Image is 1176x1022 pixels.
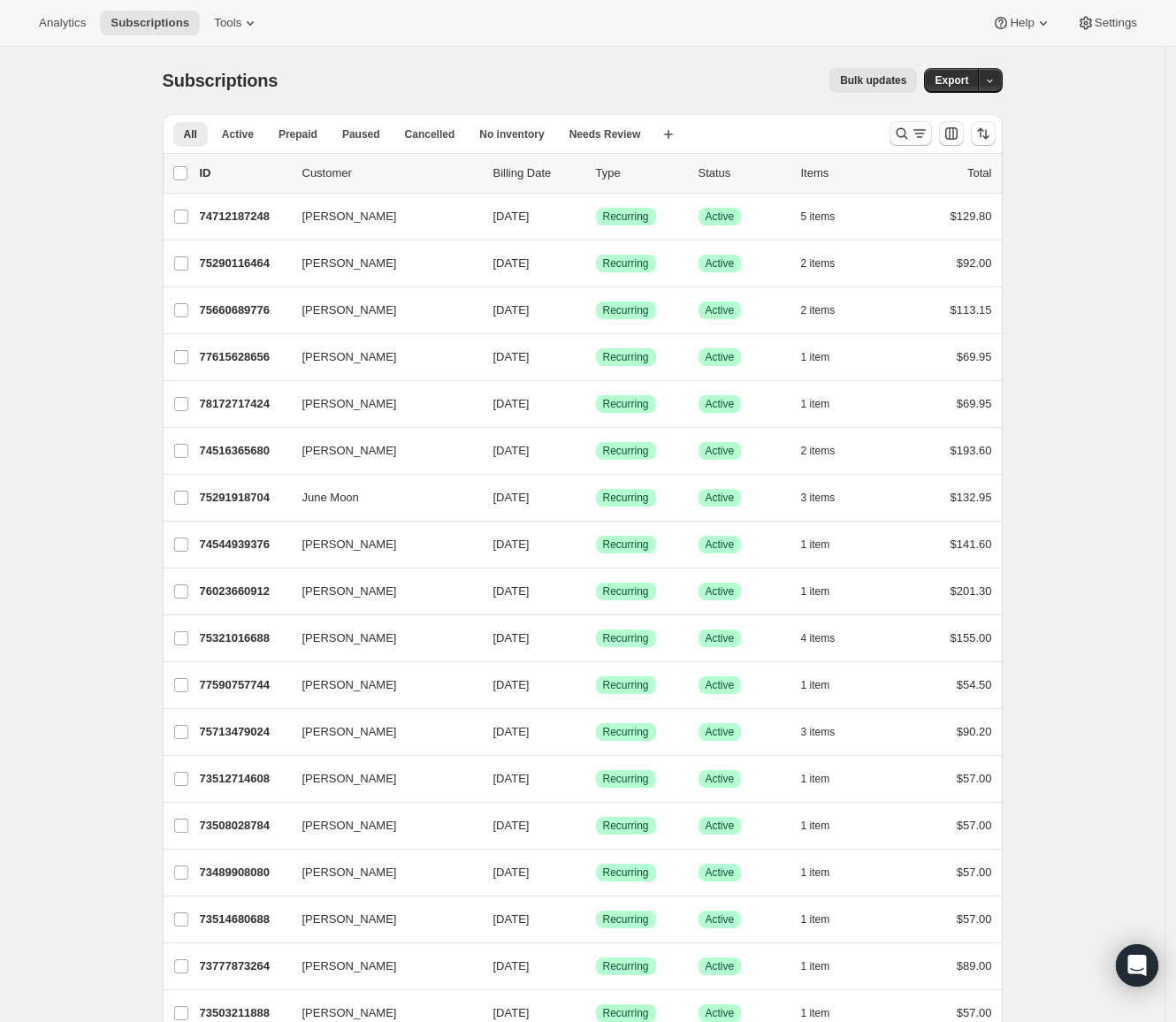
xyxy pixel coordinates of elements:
div: 73508028784[PERSON_NAME][DATE]SuccessRecurringSuccessActive1 item$57.00 [200,813,992,838]
button: Help [981,11,1062,35]
div: 73489908080[PERSON_NAME][DATE]SuccessRecurringSuccessActive1 item$57.00 [200,860,992,885]
button: 2 items [801,251,855,276]
span: $193.60 [951,444,992,457]
span: [DATE] [493,912,530,926]
span: $57.00 [957,1006,992,1019]
span: [PERSON_NAME] [302,770,397,788]
span: [DATE] [493,350,530,363]
span: Active [706,210,735,224]
button: [PERSON_NAME] [292,530,469,559]
button: 1 item [801,813,850,838]
span: $129.80 [951,210,992,223]
span: Active [706,444,735,458]
span: [DATE] [493,725,530,738]
span: [PERSON_NAME] [302,957,397,975]
span: 1 item [801,959,830,973]
button: 1 item [801,954,850,979]
button: 3 items [801,485,855,510]
p: 78172717424 [200,395,288,413]
span: [DATE] [493,303,530,317]
button: [PERSON_NAME] [292,718,469,746]
span: $141.60 [951,538,992,551]
p: 74712187248 [200,208,288,225]
p: ID [200,164,288,182]
span: Export [935,73,968,88]
span: [PERSON_NAME] [302,255,397,272]
button: Bulk updates [829,68,917,93]
button: 2 items [801,298,855,323]
p: Billing Date [493,164,582,182]
span: [DATE] [493,538,530,551]
span: 5 items [801,210,836,224]
span: [DATE] [493,631,530,644]
div: IDCustomerBilling DateTypeStatusItemsTotal [200,164,992,182]
p: Customer [302,164,479,182]
span: Active [706,350,735,364]
span: 1 item [801,397,830,411]
button: Tools [203,11,270,35]
p: 75713479024 [200,723,288,741]
span: Subscriptions [163,71,279,90]
p: 77615628656 [200,348,288,366]
span: Recurring [603,491,649,505]
span: Recurring [603,210,649,224]
span: All [184,127,197,141]
span: [PERSON_NAME] [302,442,397,460]
button: Subscriptions [100,11,200,35]
p: 73489908080 [200,864,288,881]
span: 1 item [801,350,830,364]
span: Active [706,725,735,739]
span: Bulk updates [840,73,906,88]
span: Active [706,772,735,786]
button: June Moon [292,484,469,512]
span: Recurring [603,538,649,552]
span: $69.95 [957,397,992,410]
button: [PERSON_NAME] [292,577,469,606]
span: [PERSON_NAME] [302,817,397,835]
span: $57.00 [957,912,992,926]
span: [DATE] [493,1006,530,1019]
span: $69.95 [957,350,992,363]
span: Recurring [603,303,649,317]
button: Search and filter results [890,121,932,146]
span: [DATE] [493,959,530,972]
button: [PERSON_NAME] [292,905,469,934]
button: [PERSON_NAME] [292,765,469,793]
div: 77615628656[PERSON_NAME][DATE]SuccessRecurringSuccessActive1 item$69.95 [200,345,992,370]
p: 73508028784 [200,817,288,835]
span: Recurring [603,912,649,927]
span: [PERSON_NAME] [302,723,397,741]
span: [PERSON_NAME] [302,208,397,225]
span: 2 items [801,444,836,458]
p: 75291918704 [200,489,288,507]
span: [PERSON_NAME] [302,629,397,647]
span: 1 item [801,772,830,786]
span: Recurring [603,397,649,411]
span: Active [706,912,735,927]
button: Customize table column order and visibility [939,121,964,146]
div: 73512714608[PERSON_NAME][DATE]SuccessRecurringSuccessActive1 item$57.00 [200,766,992,791]
button: Analytics [28,11,96,35]
span: Recurring [603,866,649,880]
span: 1 item [801,538,830,552]
span: Settings [1095,16,1137,30]
button: [PERSON_NAME] [292,202,469,231]
span: 2 items [801,256,836,271]
p: 73503211888 [200,1004,288,1022]
div: 78172717424[PERSON_NAME][DATE]SuccessRecurringSuccessActive1 item$69.95 [200,392,992,416]
button: [PERSON_NAME] [292,624,469,652]
span: 1 item [801,1006,830,1020]
span: [DATE] [493,210,530,223]
span: Active [706,959,735,973]
p: 73512714608 [200,770,288,788]
span: Paused [342,127,380,141]
span: Help [1010,16,1034,30]
span: [PERSON_NAME] [302,348,397,366]
span: Recurring [603,256,649,271]
button: 1 item [801,345,850,370]
span: [PERSON_NAME] [302,864,397,881]
button: [PERSON_NAME] [292,390,469,418]
span: No inventory [479,127,544,141]
span: $57.00 [957,772,992,785]
span: Active [706,491,735,505]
